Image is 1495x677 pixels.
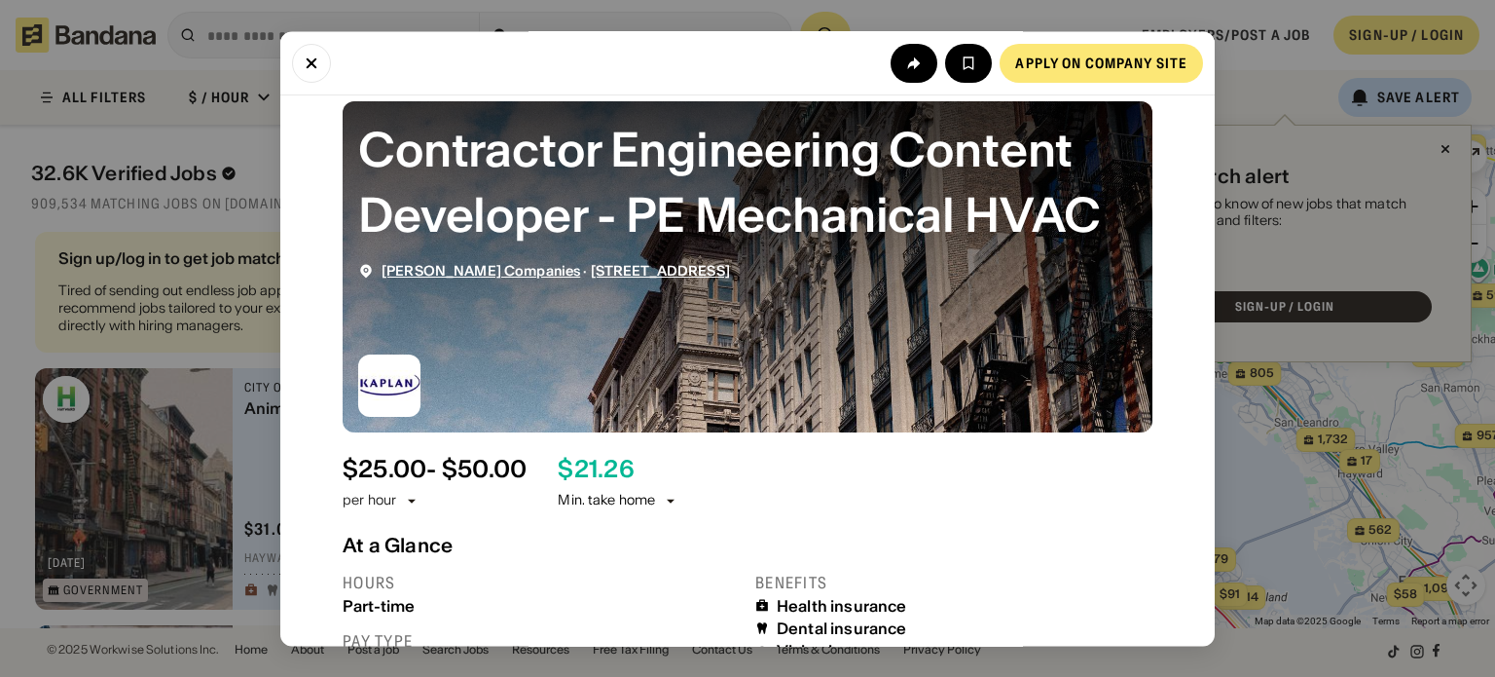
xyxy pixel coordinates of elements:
a: [STREET_ADDRESS] [591,261,730,279]
div: Min. take home [558,491,678,510]
div: $ 25.00 - $50.00 [343,455,527,483]
div: Benefits [755,572,1152,592]
div: Part-time [343,596,740,615]
div: Vision insurance [777,642,905,660]
div: Contractor Engineering Content Developer - PE Mechanical HVAC [358,116,1137,246]
div: per hour [343,491,396,510]
a: [PERSON_NAME] Companies [382,261,580,279]
div: Pay type [343,630,740,651]
div: $ 21.26 [558,455,634,483]
div: At a Glance [343,533,1152,556]
div: · [382,262,730,279]
div: Apply on company site [1015,56,1187,69]
img: Kaplan Companies logo [358,354,420,416]
div: Hours [343,572,740,592]
div: Dental insurance [777,619,907,637]
div: Health insurance [777,596,907,615]
button: Close [292,43,331,82]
